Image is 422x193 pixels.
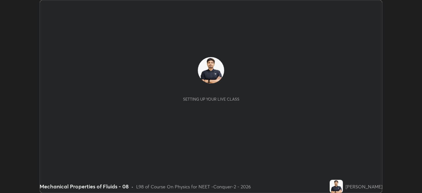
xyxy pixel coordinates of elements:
div: • [131,183,134,190]
img: 98d66aa6592e4b0fb7560eafe1db0121.jpg [198,57,224,83]
div: L98 of Course On Physics for NEET -Conquer-2 - 2026 [136,183,251,190]
div: [PERSON_NAME] [346,183,382,190]
img: 98d66aa6592e4b0fb7560eafe1db0121.jpg [330,180,343,193]
div: Mechanical Properties of Fluids - 08 [40,182,129,190]
div: Setting up your live class [183,97,239,102]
